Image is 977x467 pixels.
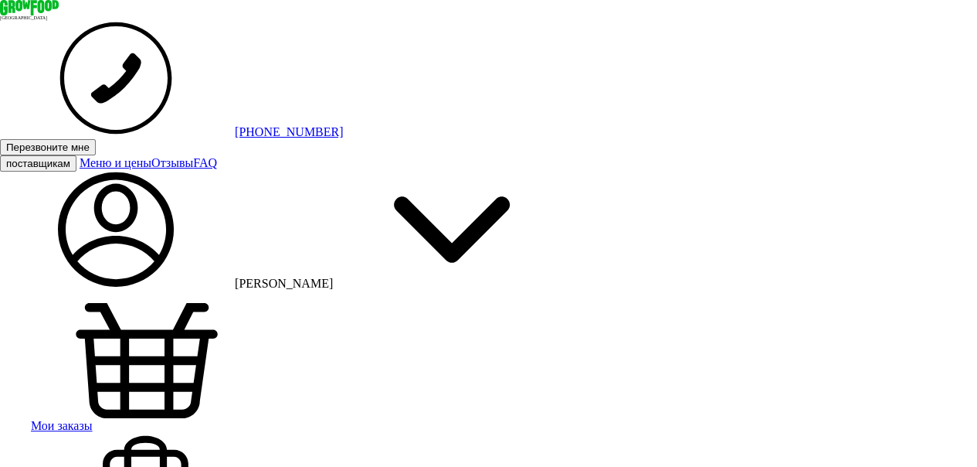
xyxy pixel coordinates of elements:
a: Отзывы [151,156,193,169]
span: [PERSON_NAME] [235,277,333,290]
span: Мои заказы [31,419,93,432]
a: Мои заказы [31,303,977,432]
a: FAQ [193,156,217,169]
a: Меню и цены [80,156,151,169]
a: [PHONE_NUMBER] [235,125,343,138]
